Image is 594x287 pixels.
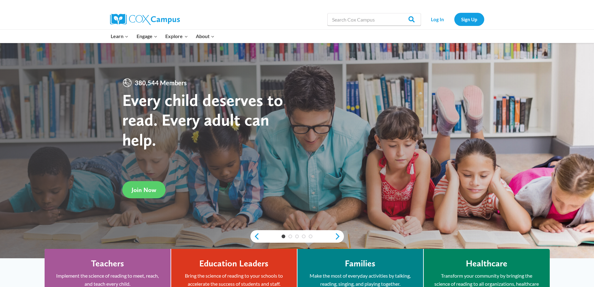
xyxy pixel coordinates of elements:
[196,32,215,40] span: About
[199,258,268,269] h4: Education Leaders
[327,13,421,26] input: Search Cox Campus
[110,14,180,25] img: Cox Campus
[132,78,189,88] span: 380,544 Members
[295,235,299,238] a: 3
[137,32,157,40] span: Engage
[466,258,507,269] h4: Healthcare
[91,258,124,269] h4: Teachers
[345,258,375,269] h4: Families
[282,235,285,238] a: 1
[250,230,344,243] div: content slider buttons
[107,30,219,43] nav: Primary Navigation
[335,233,344,240] a: next
[122,181,166,198] a: Join Now
[111,32,128,40] span: Learn
[132,186,156,194] span: Join Now
[165,32,188,40] span: Explore
[250,233,260,240] a: previous
[288,235,292,238] a: 2
[122,90,283,150] strong: Every child deserves to read. Every adult can help.
[424,13,451,26] a: Log In
[424,13,484,26] nav: Secondary Navigation
[302,235,306,238] a: 4
[454,13,484,26] a: Sign Up
[309,235,312,238] a: 5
